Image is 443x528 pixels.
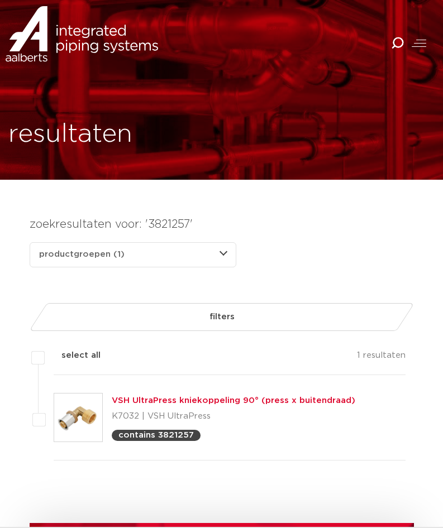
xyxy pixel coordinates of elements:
[45,349,101,362] label: select all
[112,407,355,425] p: K7032 | VSH UltraPress
[112,396,355,405] a: VSH UltraPress kniekoppeling 90° (press x buitendraad)
[8,117,132,152] h1: resultaten
[54,393,102,441] img: Thumbnail for VSH UltraPress kniekoppeling 90° (press x buitendraad)
[357,349,406,366] p: 1 resultaten
[209,308,234,326] span: filters
[30,215,414,233] h4: zoekresultaten voor: '3821257'
[118,431,194,439] p: contains 3821257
